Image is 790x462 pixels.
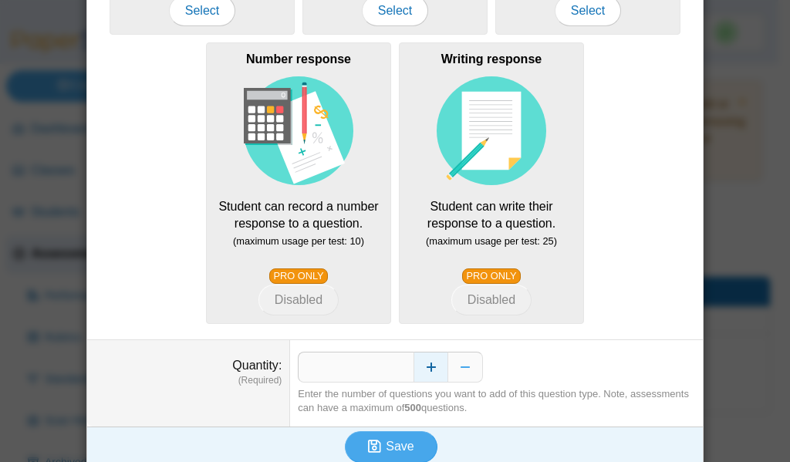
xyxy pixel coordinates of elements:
[258,285,339,315] button: Number response Student can record a number response to a question. (maximum usage per test: 10) ...
[441,52,542,66] b: Writing response
[451,285,532,315] button: Writing response Student can write their response to a question. (maximum usage per test: 25) PRO...
[298,387,695,415] div: Enter the number of questions you want to add of this question type. Note, assessments can have a...
[437,76,546,186] img: item-type-writing-response.svg
[95,374,282,387] dfn: (Required)
[246,52,351,66] b: Number response
[269,268,328,284] a: PRO ONLY
[206,42,391,324] div: Student can record a number response to a question.
[345,431,437,462] button: Save
[414,352,448,383] button: Increase
[244,76,353,186] img: item-type-number-response.svg
[232,359,282,372] label: Quantity
[448,352,483,383] button: Decrease
[233,235,364,247] small: (maximum usage per test: 10)
[468,293,515,306] span: Disabled
[426,235,557,247] small: (maximum usage per test: 25)
[275,293,322,306] span: Disabled
[404,402,421,413] b: 500
[462,268,521,284] a: PRO ONLY
[386,440,414,453] span: Save
[399,42,584,324] div: Student can write their response to a question.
